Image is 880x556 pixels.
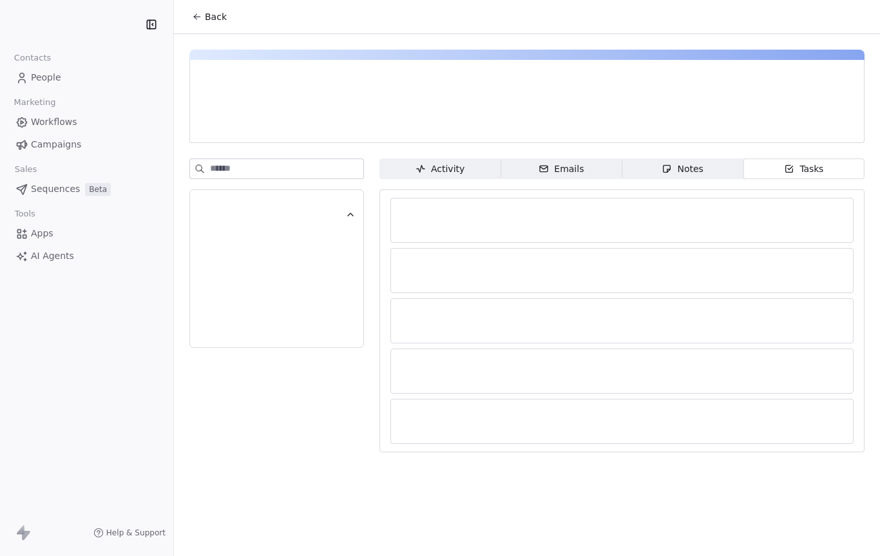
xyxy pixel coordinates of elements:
[539,162,584,176] div: Emails
[10,223,163,244] a: Apps
[8,48,57,68] span: Contacts
[31,71,61,84] span: People
[9,204,41,224] span: Tools
[10,245,163,267] a: AI Agents
[10,178,163,200] a: SequencesBeta
[10,111,163,133] a: Workflows
[662,162,703,176] div: Notes
[184,5,234,28] button: Back
[205,10,227,23] span: Back
[93,528,166,538] a: Help & Support
[106,528,166,538] span: Help & Support
[9,160,43,179] span: Sales
[85,183,111,196] span: Beta
[31,249,74,263] span: AI Agents
[10,134,163,155] a: Campaigns
[416,162,464,176] div: Activity
[10,67,163,88] a: People
[31,138,81,151] span: Campaigns
[31,227,53,240] span: Apps
[31,182,80,196] span: Sequences
[31,115,77,129] span: Workflows
[8,93,61,112] span: Marketing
